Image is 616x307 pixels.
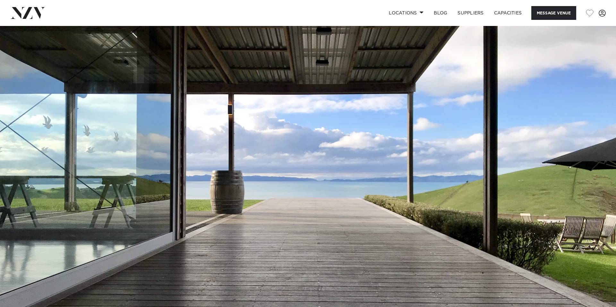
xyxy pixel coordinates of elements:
[452,6,489,20] a: SUPPLIERS
[384,6,429,20] a: Locations
[429,6,452,20] a: BLOG
[10,7,45,19] img: nzv-logo.png
[531,6,576,20] button: Message Venue
[489,6,527,20] a: Capacities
